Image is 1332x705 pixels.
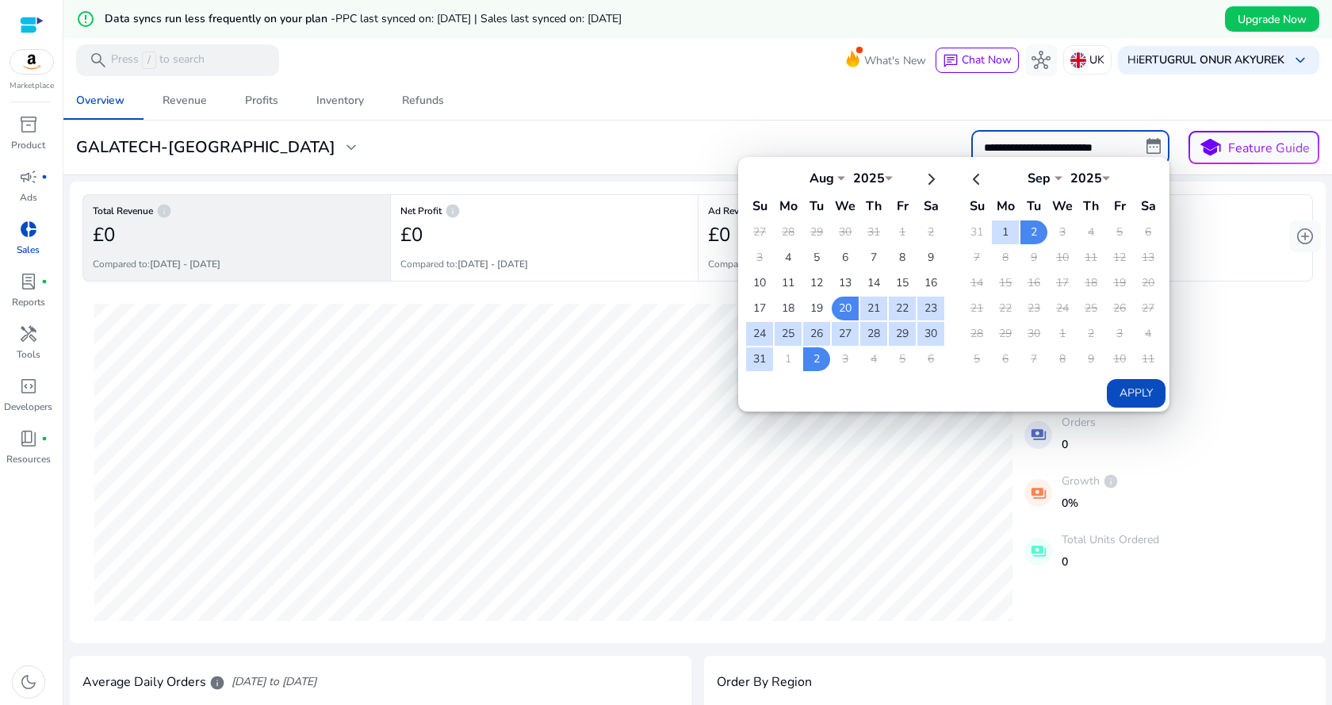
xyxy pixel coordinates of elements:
[1199,136,1222,159] span: school
[1139,52,1284,67] b: ERTUGRUL ONUR AKYUREK
[156,203,172,219] span: info
[943,53,959,69] span: chat
[41,174,48,180] span: fiber_manual_record
[17,347,40,362] p: Tools
[1062,531,1159,548] p: Total Units Ordered
[1062,170,1110,187] div: 2025
[445,203,461,219] span: info
[150,258,220,270] b: [DATE] - [DATE]
[111,52,205,69] p: Press to search
[402,95,444,106] div: Refunds
[1296,227,1315,246] span: add_circle
[1024,538,1052,565] mat-icon: payments
[457,258,528,270] b: [DATE] - [DATE]
[1289,220,1321,252] button: add_circle
[717,675,812,690] h4: Order By Region
[19,377,38,396] span: code_blocks
[400,224,423,247] h2: £0
[1024,479,1052,507] mat-icon: payments
[10,50,53,74] img: amazon.svg
[1127,55,1284,66] p: Hi
[1032,51,1051,70] span: hub
[89,51,108,70] span: search
[1107,379,1165,408] button: Apply
[1062,473,1119,489] p: Growth
[1238,11,1307,28] span: Upgrade Now
[10,80,54,92] p: Marketplace
[41,278,48,285] span: fiber_manual_record
[798,170,845,187] div: Aug
[1228,139,1310,158] p: Feature Guide
[936,48,1019,73] button: chatChat Now
[76,95,124,106] div: Overview
[1103,473,1119,489] span: info
[76,138,335,157] h3: GALATECH-[GEOGRAPHIC_DATA]
[1225,6,1319,32] button: Upgrade Now
[142,52,156,69] span: /
[19,220,38,239] span: donut_small
[93,209,381,213] h6: Total Revenue
[1089,46,1104,74] p: UK
[20,190,37,205] p: Ads
[19,672,38,692] span: dark_mode
[335,11,622,26] span: PPC last synced on: [DATE] | Sales last synced on: [DATE]
[1062,436,1096,453] p: 0
[1062,495,1119,512] p: 0%
[1188,131,1319,164] button: schoolFeature Guide
[864,47,926,75] span: What's New
[4,400,52,414] p: Developers
[93,224,115,247] h2: £0
[316,95,364,106] div: Inventory
[17,243,40,257] p: Sales
[163,95,207,106] div: Revenue
[19,324,38,343] span: handyman
[708,224,730,247] h2: £0
[209,675,225,691] span: info
[400,209,688,213] h6: Net Profit
[19,272,38,291] span: lab_profile
[1291,51,1310,70] span: keyboard_arrow_down
[400,257,528,271] p: Compared to:
[1025,44,1057,76] button: hub
[962,52,1012,67] span: Chat Now
[82,675,225,691] h4: Average Daily Orders
[1062,414,1096,431] p: Orders
[342,138,361,157] span: expand_more
[1015,170,1062,187] div: Sep
[12,295,45,309] p: Reports
[708,209,996,213] h6: Ad Revenue
[6,452,51,466] p: Resources
[19,167,38,186] span: campaign
[93,257,220,271] p: Compared to:
[1070,52,1086,68] img: uk.svg
[76,10,95,29] mat-icon: error_outline
[1024,421,1052,449] mat-icon: payments
[245,95,278,106] div: Profits
[19,115,38,134] span: inventory_2
[232,674,316,690] span: [DATE] to [DATE]
[105,13,622,26] h5: Data syncs run less frequently on your plan -
[19,429,38,448] span: book_4
[845,170,893,187] div: 2025
[708,257,836,271] p: Compared to:
[41,435,48,442] span: fiber_manual_record
[1062,554,1159,570] p: 0
[11,138,45,152] p: Product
